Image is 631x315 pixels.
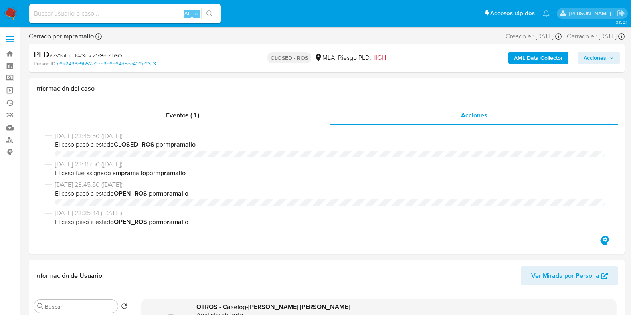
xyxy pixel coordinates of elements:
[196,302,350,311] span: OTROS - Caselog-[PERSON_NAME] [PERSON_NAME]
[155,168,186,178] b: mpramallo
[55,209,605,218] span: [DATE] 23:35:44 ([DATE])
[35,85,618,93] h1: Información del caso
[114,140,154,149] b: CLOSED_ROS
[567,32,625,41] div: Cerrado el: [DATE]
[514,52,563,64] b: AML Data Collector
[563,32,565,41] span: -
[338,53,386,62] span: Riesgo PLD:
[508,52,568,64] button: AML Data Collector
[201,8,218,19] button: search-icon
[315,53,335,62] div: MLA
[55,140,605,149] span: El caso pasó a estado por
[184,10,191,17] span: Alt
[195,10,198,17] span: s
[114,217,147,226] b: OPEN_ROS
[55,218,605,226] span: El caso pasó a estado por
[37,303,44,309] button: Buscar
[55,180,605,189] span: [DATE] 23:45:50 ([DATE])
[267,52,311,63] p: CLOSED - ROS
[34,48,49,61] b: PLD
[62,32,94,41] b: mpramallo
[166,111,199,120] span: Eventos ( 1 )
[617,9,625,18] a: Salir
[158,217,188,226] b: mpramallo
[55,132,605,141] span: [DATE] 23:45:50 ([DATE])
[165,140,196,149] b: mpramallo
[521,266,618,285] button: Ver Mirada por Persona
[121,303,127,312] button: Volver al orden por defecto
[158,189,188,198] b: mpramallo
[29,8,221,19] input: Buscar usuario o caso...
[543,10,550,17] a: Notificaciones
[569,10,614,17] p: andres.vilosio@mercadolibre.com
[55,160,605,169] span: [DATE] 23:45:50 ([DATE])
[531,266,599,285] span: Ver Mirada por Persona
[34,60,55,67] b: Person ID
[57,60,156,67] a: c6a2493c9b52c07d9e6b64d5ee402e23
[578,52,620,64] button: Acciones
[506,32,562,41] div: Creado el: [DATE]
[55,189,605,198] span: El caso pasó a estado por
[490,9,535,18] span: Accesos rápidos
[584,52,606,64] span: Acciones
[55,169,605,178] span: El caso fue asignado a por
[114,189,147,198] b: OPEN_ROS
[35,272,102,280] h1: Información de Usuario
[49,52,122,59] span: # 7V1KitccHsVXqkIZVGel74GO
[371,53,386,62] span: HIGH
[29,32,94,41] span: Cerrado por
[116,168,146,178] b: mpramallo
[45,303,115,310] input: Buscar
[461,111,487,120] span: Acciones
